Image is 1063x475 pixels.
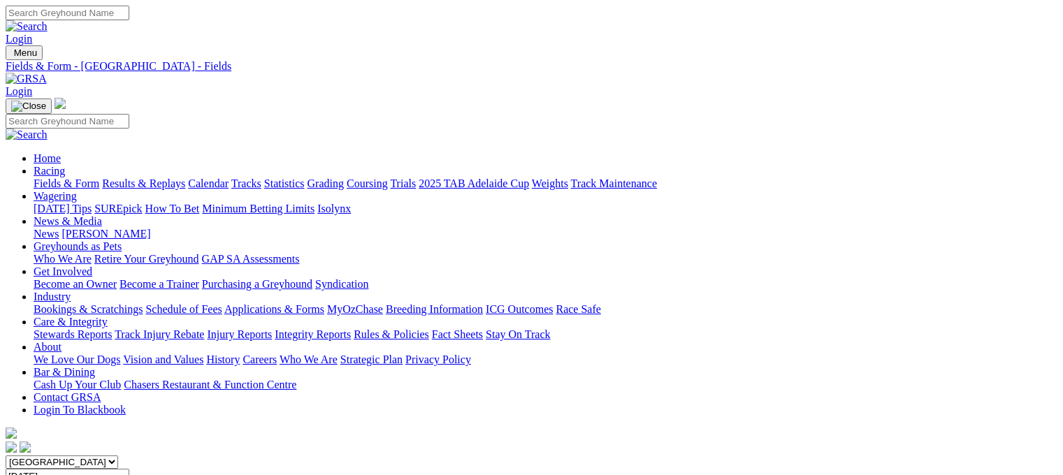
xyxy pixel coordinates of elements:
[34,303,143,315] a: Bookings & Scratchings
[34,203,92,214] a: [DATE] Tips
[6,20,48,33] img: Search
[6,427,17,439] img: logo-grsa-white.png
[207,328,272,340] a: Injury Reports
[340,353,403,365] a: Strategic Plan
[34,190,77,202] a: Wagering
[34,291,71,302] a: Industry
[123,353,203,365] a: Vision and Values
[6,33,32,45] a: Login
[34,328,112,340] a: Stewards Reports
[347,177,388,189] a: Coursing
[6,73,47,85] img: GRSA
[34,177,1057,190] div: Racing
[386,303,483,315] a: Breeding Information
[34,379,1057,391] div: Bar & Dining
[486,303,553,315] a: ICG Outcomes
[224,303,324,315] a: Applications & Forms
[6,114,129,129] input: Search
[6,85,32,97] a: Login
[275,328,351,340] a: Integrity Reports
[317,203,351,214] a: Isolynx
[432,328,483,340] a: Fact Sheets
[145,303,222,315] a: Schedule of Fees
[532,177,568,189] a: Weights
[188,177,229,189] a: Calendar
[315,278,368,290] a: Syndication
[34,278,117,290] a: Become an Owner
[405,353,471,365] a: Privacy Policy
[34,404,126,416] a: Login To Blackbook
[55,98,66,109] img: logo-grsa-white.png
[6,45,43,60] button: Toggle navigation
[94,203,142,214] a: SUREpick
[6,98,52,114] button: Toggle navigation
[34,303,1057,316] div: Industry
[34,391,101,403] a: Contact GRSA
[264,177,305,189] a: Statistics
[206,353,240,365] a: History
[34,165,65,177] a: Racing
[571,177,657,189] a: Track Maintenance
[124,379,296,390] a: Chasers Restaurant & Function Centre
[20,441,31,453] img: twitter.svg
[34,228,1057,240] div: News & Media
[34,341,62,353] a: About
[34,177,99,189] a: Fields & Form
[34,253,92,265] a: Who We Are
[280,353,338,365] a: Who We Are
[62,228,150,240] a: [PERSON_NAME]
[34,253,1057,265] div: Greyhounds as Pets
[34,366,95,378] a: Bar & Dining
[202,253,300,265] a: GAP SA Assessments
[308,177,344,189] a: Grading
[243,353,277,365] a: Careers
[34,152,61,164] a: Home
[202,203,314,214] a: Minimum Betting Limits
[34,265,92,277] a: Get Involved
[486,328,550,340] a: Stay On Track
[34,353,1057,366] div: About
[34,228,59,240] a: News
[34,316,108,328] a: Care & Integrity
[34,215,102,227] a: News & Media
[202,278,312,290] a: Purchasing a Greyhound
[34,203,1057,215] div: Wagering
[14,47,37,58] span: Menu
[11,101,46,112] img: Close
[327,303,383,315] a: MyOzChase
[419,177,529,189] a: 2025 TAB Adelaide Cup
[94,253,199,265] a: Retire Your Greyhound
[34,278,1057,291] div: Get Involved
[120,278,199,290] a: Become a Trainer
[34,353,120,365] a: We Love Our Dogs
[34,328,1057,341] div: Care & Integrity
[115,328,204,340] a: Track Injury Rebate
[6,129,48,141] img: Search
[145,203,200,214] a: How To Bet
[231,177,261,189] a: Tracks
[6,6,129,20] input: Search
[34,379,121,390] a: Cash Up Your Club
[34,240,122,252] a: Greyhounds as Pets
[102,177,185,189] a: Results & Replays
[6,60,1057,73] a: Fields & Form - [GEOGRAPHIC_DATA] - Fields
[354,328,429,340] a: Rules & Policies
[6,441,17,453] img: facebook.svg
[390,177,416,189] a: Trials
[556,303,600,315] a: Race Safe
